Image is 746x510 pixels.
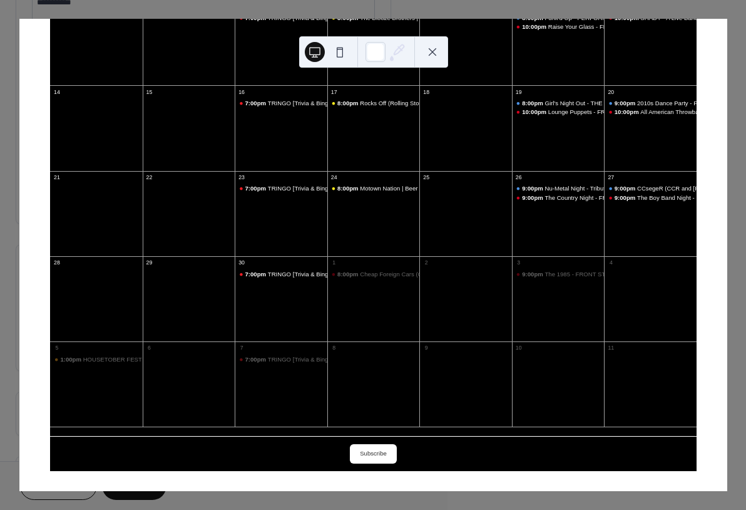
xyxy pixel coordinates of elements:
[607,174,615,181] div: 27
[235,99,327,107] div: TRINGO [Trivia & Bingo]
[548,23,641,31] div: Raise Your Glass - FRONT STAGE
[548,108,640,116] div: Lounge Puppets - FRONT STAGE
[145,174,153,181] div: 22
[268,184,334,192] div: TRINGO [Trivia & Bingo]
[245,355,268,363] span: 7:00pm
[422,88,430,96] div: 18
[238,174,245,181] div: 23
[145,88,153,96] div: 15
[60,355,83,363] span: 1:00pm
[337,184,360,192] span: 8:00pm
[245,270,268,278] span: 7:00pm
[235,355,327,363] div: TRINGO [Trivia & Bingo]
[522,270,544,278] span: 9:00pm
[604,194,697,202] div: The Boy Band Night - FRONT STAGE
[422,174,430,181] div: 25
[544,194,641,202] div: The Country Night - FRONT STAGE
[145,259,153,267] div: 29
[330,88,337,96] div: 17
[522,194,544,202] span: 9:00pm
[512,99,605,107] div: Girl's Night Out - THE SHOW
[422,259,430,267] div: 2
[268,99,334,107] div: TRINGO [Trivia & Bingo]
[327,184,420,192] div: Motown Nation | Beer Garden Concert
[615,108,641,116] span: 10:00pm
[422,345,430,352] div: 9
[238,259,245,267] div: 30
[615,194,637,202] span: 9:00pm
[53,174,61,181] div: 21
[544,99,623,107] div: Girl's Night Out - THE SHOW
[238,345,245,352] div: 7
[515,259,523,267] div: 3
[615,184,637,192] span: 9:00pm
[350,444,397,463] button: Subscribe
[512,194,605,202] div: The Country Night - FRONT STAGE
[604,184,697,192] div: CCsegeR (CCR and Bob Seger Tribute) - PERFORMANCE HALL
[245,99,268,107] span: 7:00pm
[235,184,327,192] div: TRINGO [Trivia & Bingo]
[604,108,697,116] div: All American Throwbacks - FRONT STAGE
[330,174,337,181] div: 24
[235,270,327,278] div: TRINGO [Trivia & Bingo]
[53,345,61,352] div: 5
[330,259,337,267] div: 1
[512,270,605,278] div: The 1985 - FRONT STAGE
[268,355,334,363] div: TRINGO [Trivia & Bingo]
[637,194,738,202] div: The Boy Band Night - FRONT STAGE
[53,88,61,96] div: 14
[238,88,245,96] div: 16
[522,184,544,192] span: 9:00pm
[337,270,360,278] span: 8:00pm
[360,99,513,107] div: Rocks Off (Rolling Stones Tribute) | Beer Garden Concert
[522,99,544,107] span: 8:00pm
[360,184,462,192] div: Motown Nation | Beer Garden Concert
[360,270,560,278] div: Cheap Foreign Cars (Cheap Trick, The Cars & Foreigner) - FRONT STAGE
[607,259,615,267] div: 4
[53,259,61,267] div: 28
[515,88,523,96] div: 19
[337,99,360,107] span: 8:00pm
[327,99,420,107] div: Rocks Off (Rolling Stones Tribute) | Beer Garden Concert
[50,355,143,363] div: HOUSETOBER FEST - Daytime Music Festival
[515,345,523,352] div: 10
[512,108,605,116] div: Lounge Puppets - FRONT STAGE
[522,108,548,116] span: 10:00pm
[145,345,153,352] div: 6
[604,99,697,107] div: 2010s Dance Party - Presented by Throwback 100.3
[544,270,617,278] div: The 1985 - FRONT STAGE
[607,345,615,352] div: 11
[83,355,209,363] div: HOUSETOBER FEST - Daytime Music Festival
[245,184,268,192] span: 7:00pm
[327,270,420,278] div: Cheap Foreign Cars (Cheap Trick, The Cars & Foreigner) - FRONT STAGE
[615,99,637,107] span: 9:00pm
[512,184,605,192] div: Nu-Metal Night - Tributes to System of a Down / Deftones / Linkin Park - PERFORMANCE HALL
[330,345,337,352] div: 8
[607,88,615,96] div: 20
[515,174,523,181] div: 26
[268,270,334,278] div: TRINGO [Trivia & Bingo]
[522,23,548,31] span: 10:00pm
[512,23,605,31] div: Raise Your Glass - FRONT STAGE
